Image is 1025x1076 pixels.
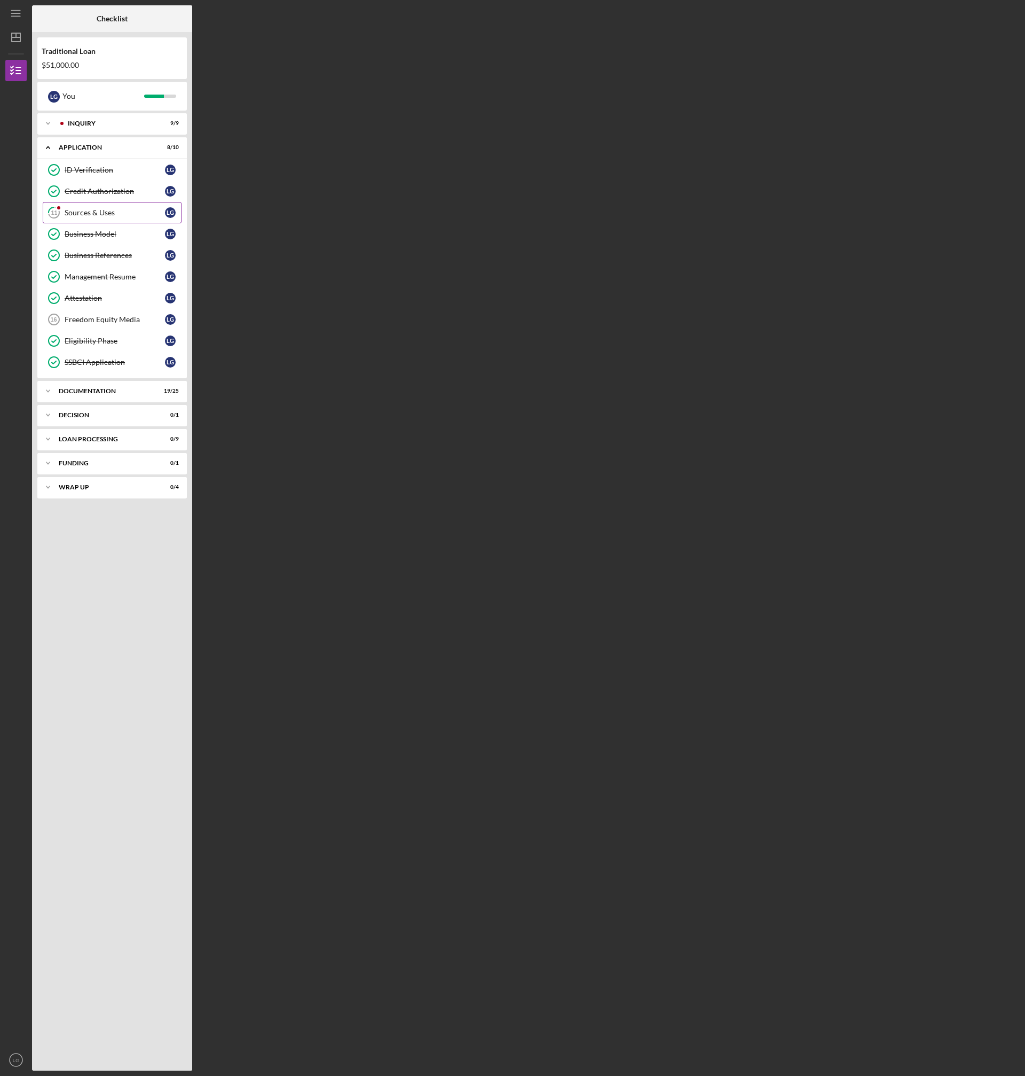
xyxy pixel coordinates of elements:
[43,202,182,223] a: 11Sources & UsesLG
[160,412,179,418] div: 0 / 1
[165,250,176,261] div: L G
[65,208,165,217] div: Sources & Uses
[51,209,57,216] tspan: 11
[43,352,182,373] a: SSBCI ApplicationLG
[160,460,179,466] div: 0 / 1
[165,207,176,218] div: L G
[160,120,179,127] div: 9 / 9
[62,87,144,105] div: You
[59,436,152,442] div: Loan Processing
[13,1057,20,1063] text: LG
[59,388,152,394] div: Documentation
[42,61,183,69] div: $51,000.00
[160,388,179,394] div: 19 / 25
[59,484,152,490] div: Wrap up
[42,47,183,56] div: Traditional Loan
[59,412,152,418] div: Decision
[165,186,176,197] div: L G
[65,166,165,174] div: ID Verification
[48,91,60,103] div: L G
[65,337,165,345] div: Eligibility Phase
[65,272,165,281] div: Management Resume
[165,336,176,346] div: L G
[43,223,182,245] a: Business ModelLG
[43,245,182,266] a: Business ReferencesLG
[68,120,152,127] div: Inquiry
[65,251,165,260] div: Business References
[165,271,176,282] div: L G
[43,159,182,181] a: ID VerificationLG
[65,294,165,302] div: Attestation
[43,266,182,287] a: Management ResumeLG
[65,187,165,196] div: Credit Authorization
[50,316,57,323] tspan: 16
[65,230,165,238] div: Business Model
[43,309,182,330] a: 16Freedom Equity MediaLG
[43,330,182,352] a: Eligibility PhaseLG
[165,357,176,368] div: L G
[165,314,176,325] div: L G
[43,287,182,309] a: AttestationLG
[165,229,176,239] div: L G
[165,293,176,303] div: L G
[59,460,152,466] div: Funding
[165,165,176,175] div: L G
[5,1049,27,1071] button: LG
[65,315,165,324] div: Freedom Equity Media
[59,144,152,151] div: Application
[160,484,179,490] div: 0 / 4
[97,14,128,23] b: Checklist
[160,144,179,151] div: 8 / 10
[160,436,179,442] div: 0 / 9
[43,181,182,202] a: Credit AuthorizationLG
[65,358,165,367] div: SSBCI Application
